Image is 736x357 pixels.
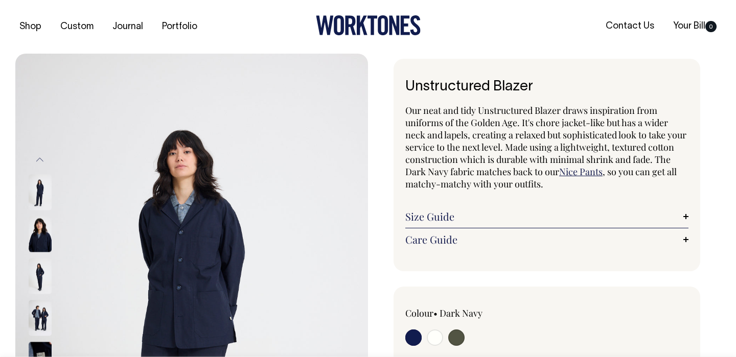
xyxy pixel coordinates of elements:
span: , so you can get all matchy-matchy with your outfits. [405,165,677,190]
div: Colour [405,307,519,319]
a: Journal [108,18,147,35]
h1: Unstructured Blazer [405,79,688,95]
label: Dark Navy [440,307,482,319]
a: Custom [56,18,98,35]
a: Size Guide [405,210,688,223]
img: dark-navy [29,300,52,336]
img: dark-navy [29,258,52,294]
span: • [433,307,438,319]
a: Shop [15,18,45,35]
img: dark-navy [29,174,52,210]
a: Portfolio [158,18,201,35]
a: Care Guide [405,233,688,246]
span: Our neat and tidy Unstructured Blazer draws inspiration from uniforms of the Golden Age. It's cho... [405,104,686,178]
a: Contact Us [602,18,658,35]
button: Previous [32,149,48,172]
a: Your Bill0 [669,18,721,35]
a: Nice Pants [559,165,603,178]
img: dark-navy [29,216,52,252]
span: 0 [705,21,717,32]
